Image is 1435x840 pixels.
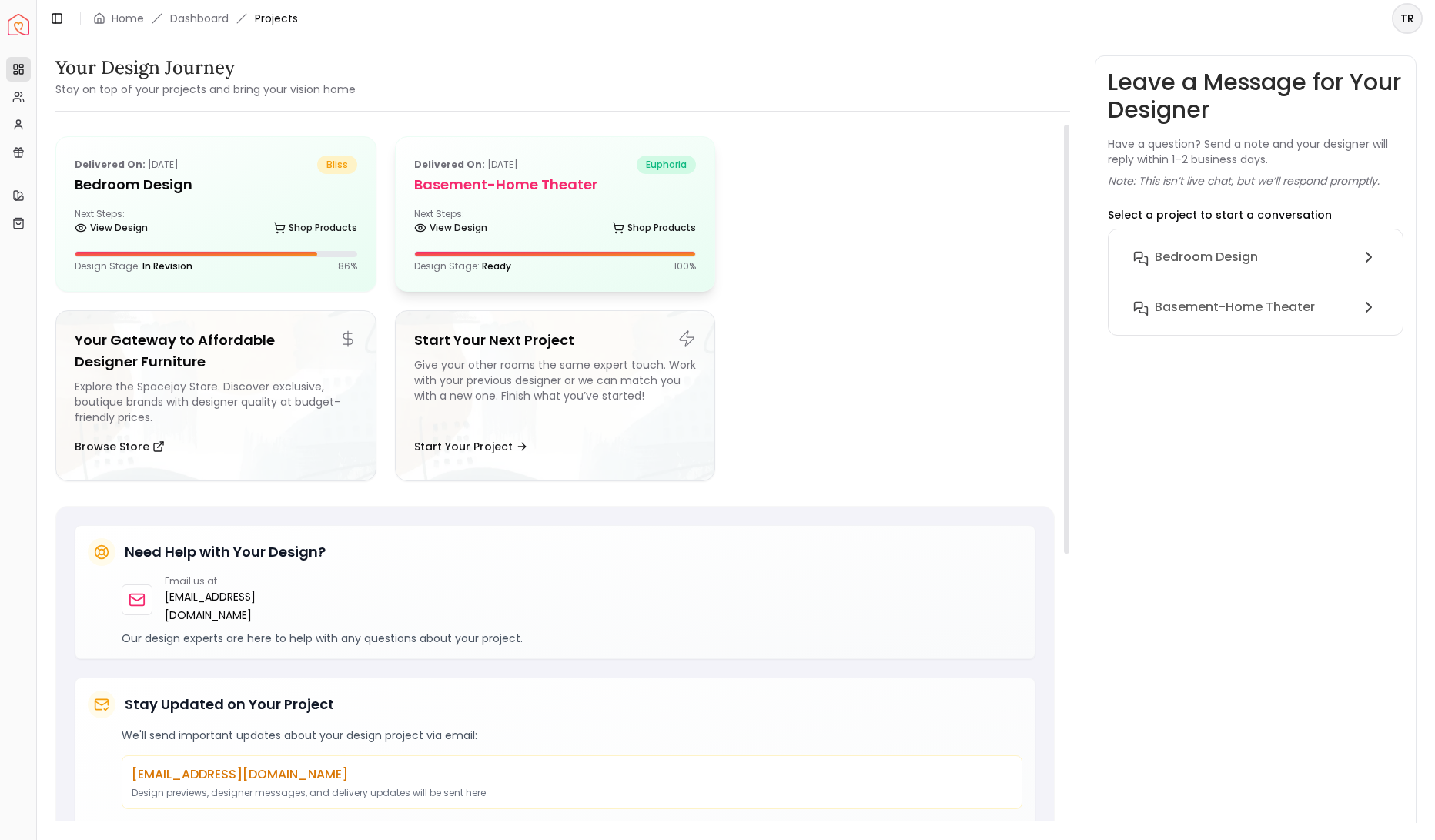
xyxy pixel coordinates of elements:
p: 86 % [338,260,357,273]
p: We'll send important updates about your design project via email: [122,728,1022,743]
h5: Basement-Home theater [414,174,697,196]
button: Start Your Project [414,431,528,462]
span: TR [1393,5,1421,32]
a: Dashboard [170,11,229,26]
a: Start Your Next ProjectGive your other rooms the same expert touch. Work with your previous desig... [395,310,716,481]
div: Next Steps: [414,208,697,239]
h6: Bedroom design [1155,248,1258,266]
b: Delivered on: [75,158,146,171]
h5: Stay Updated on Your Project [125,694,334,715]
nav: breadcrumb [93,11,298,26]
h5: Need Help with Your Design? [125,541,326,563]
a: Spacejoy [8,14,29,35]
a: View Design [75,217,148,239]
a: [EMAIL_ADDRESS][DOMAIN_NAME] [165,587,329,624]
h5: Start Your Next Project [414,330,697,351]
h3: Your Design Journey [55,55,356,80]
button: Bedroom design [1121,242,1390,292]
span: Ready [482,259,511,273]
a: Home [112,11,144,26]
a: Shop Products [273,217,357,239]
small: Stay on top of your projects and bring your vision home [55,82,356,97]
img: Spacejoy Logo [8,14,29,35]
p: Our design experts are here to help with any questions about your project. [122,631,1022,646]
p: Design previews, designer messages, and delivery updates will be sent here [132,787,1012,799]
span: bliss [317,156,357,174]
p: [DATE] [75,156,179,174]
div: Give your other rooms the same expert touch. Work with your previous designer or we can match you... [414,357,697,425]
p: Note: This isn’t live chat, but we’ll respond promptly. [1108,173,1380,189]
a: View Design [414,217,487,239]
span: In Revision [142,259,192,273]
p: Have a question? Send a note and your designer will reply within 1–2 business days. [1108,136,1403,167]
div: Explore the Spacejoy Store. Discover exclusive, boutique brands with designer quality at budget-f... [75,379,357,425]
h3: Leave a Message for Your Designer [1108,69,1403,124]
p: 100 % [674,260,696,273]
h6: Basement-Home theater [1155,298,1315,316]
h5: Bedroom design [75,174,357,196]
p: [DATE] [414,156,518,174]
p: Select a project to start a conversation [1108,207,1332,223]
p: Email us at [165,575,329,587]
button: Browse Store [75,431,165,462]
a: Shop Products [612,217,696,239]
a: Your Gateway to Affordable Designer FurnitureExplore the Spacejoy Store. Discover exclusive, bout... [55,310,376,481]
h5: Your Gateway to Affordable Designer Furniture [75,330,357,373]
button: TR [1392,3,1423,34]
p: [EMAIL_ADDRESS][DOMAIN_NAME] [132,765,1012,784]
p: Design Stage: [414,260,511,273]
div: Next Steps: [75,208,357,239]
button: Basement-Home theater [1121,292,1390,323]
span: Projects [255,11,298,26]
b: Delivered on: [414,158,485,171]
span: euphoria [637,156,696,174]
p: Design Stage: [75,260,192,273]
